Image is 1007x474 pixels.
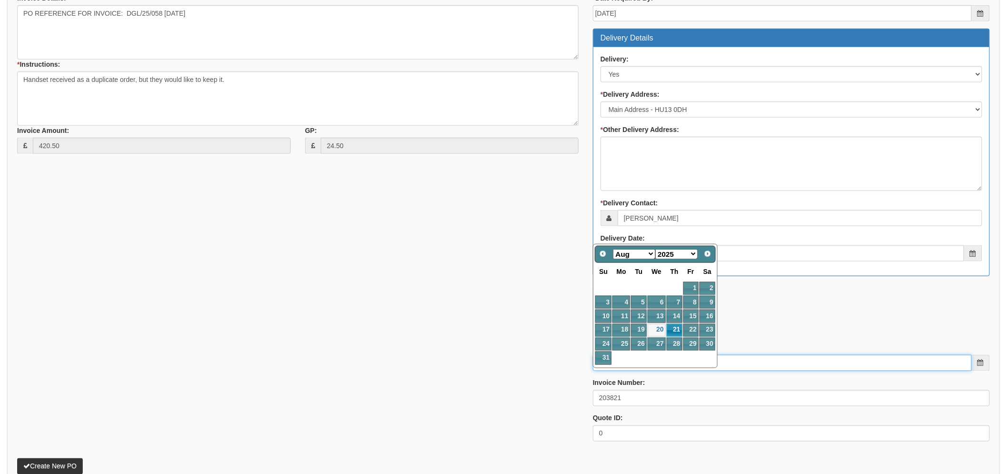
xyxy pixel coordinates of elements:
[596,247,610,261] a: Prev
[595,352,612,364] a: 31
[617,268,626,275] span: Monday
[648,338,666,351] a: 27
[595,338,612,351] a: 24
[667,338,682,351] a: 28
[593,378,645,388] label: Invoice Number:
[305,126,317,135] label: GP:
[648,310,666,323] a: 13
[683,324,699,337] a: 22
[601,233,645,243] label: Delivery Date:
[601,34,982,42] h3: Delivery Details
[631,310,646,323] a: 12
[667,324,682,337] a: 21
[631,296,646,309] a: 5
[612,310,630,323] a: 11
[700,296,715,309] a: 9
[683,296,699,309] a: 8
[612,296,630,309] a: 4
[683,338,699,351] a: 29
[599,268,608,275] span: Sunday
[17,126,69,135] label: Invoice Amount:
[701,247,714,261] a: Next
[593,413,623,423] label: Quote ID:
[631,338,646,351] a: 26
[601,54,629,64] label: Delivery:
[17,5,579,60] textarea: PO REFERENCE FOR INVOICE: DGL/25/048 [DATE]
[700,338,715,351] a: 30
[667,296,682,309] a: 7
[17,60,60,69] label: Instructions:
[648,296,666,309] a: 6
[704,250,711,258] span: Next
[612,338,630,351] a: 25
[635,268,643,275] span: Tuesday
[595,310,612,323] a: 10
[700,282,715,295] a: 2
[17,71,579,126] textarea: Linked to ticket 405651
[700,324,715,337] a: 23
[667,310,682,323] a: 14
[631,324,646,337] a: 19
[599,250,607,258] span: Prev
[601,198,658,208] label: Delivery Contact:
[612,324,630,337] a: 18
[683,282,699,295] a: 1
[703,268,711,275] span: Saturday
[595,296,612,309] a: 3
[601,125,679,134] label: Other Delivery Address:
[700,310,715,323] a: 16
[648,324,666,337] a: 20
[683,310,699,323] a: 15
[601,90,660,99] label: Delivery Address:
[595,324,612,337] a: 17
[652,268,661,275] span: Wednesday
[688,268,694,275] span: Friday
[671,268,679,275] span: Thursday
